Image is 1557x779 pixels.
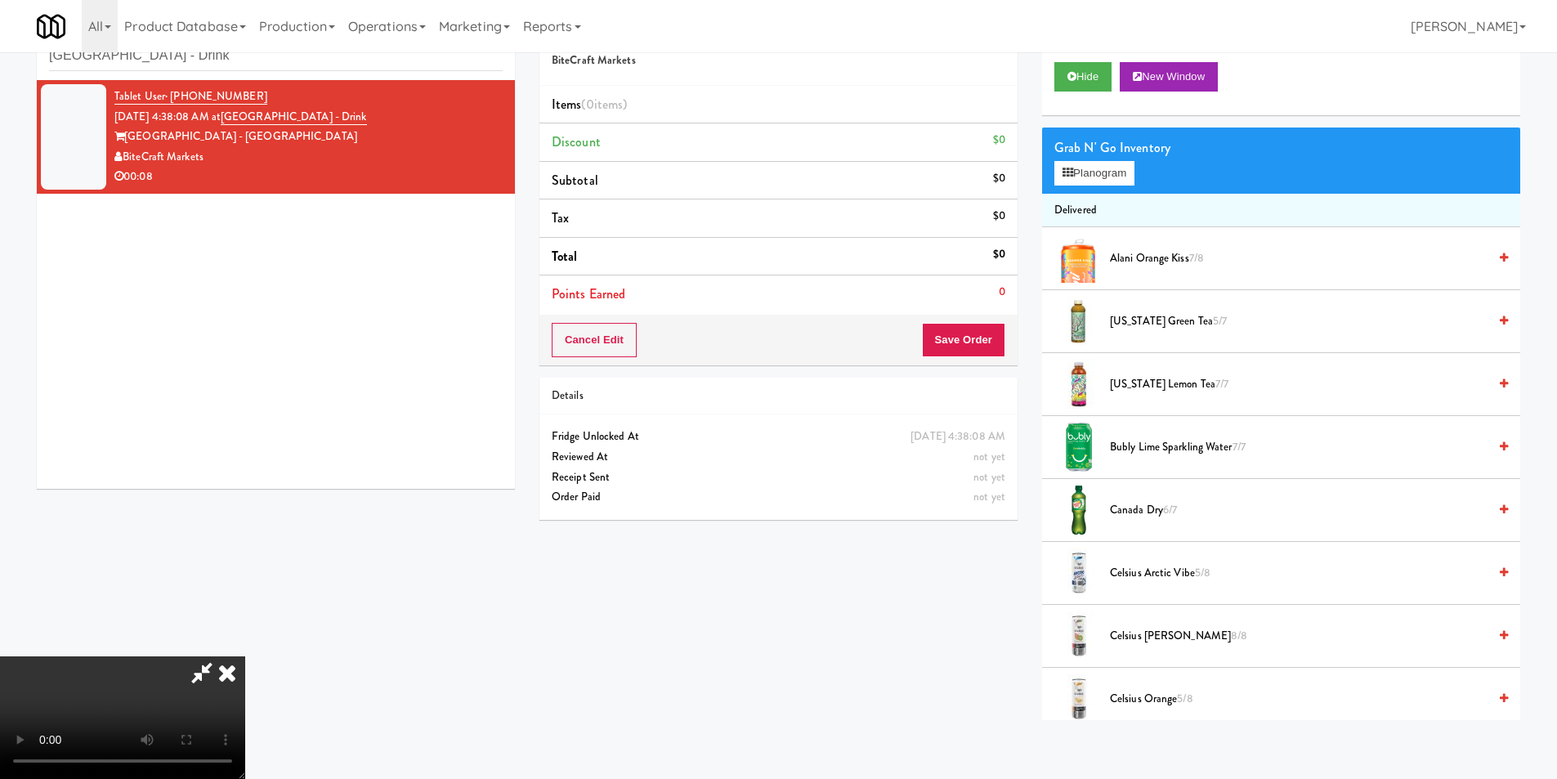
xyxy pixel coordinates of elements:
[1103,563,1508,584] div: Celsius Arctic Vibe5/8
[1054,136,1508,160] div: Grab N' Go Inventory
[552,171,598,190] span: Subtotal
[552,468,1005,488] div: Receipt Sent
[1163,502,1177,517] span: 6/7
[922,323,1005,357] button: Save Order
[552,132,601,151] span: Discount
[552,208,569,227] span: Tax
[1110,689,1488,710] span: Celsius Orange
[1189,250,1204,266] span: 7/8
[910,427,1005,447] div: [DATE] 4:38:08 AM
[1215,376,1228,392] span: 7/7
[1233,439,1246,454] span: 7/7
[1042,194,1520,228] li: Delivered
[1103,689,1508,710] div: Celsius Orange5/8
[1103,500,1508,521] div: Canada Dry6/7
[552,55,1005,67] h5: BiteCraft Markets
[552,427,1005,447] div: Fridge Unlocked At
[37,80,515,194] li: Tablet User· [PHONE_NUMBER][DATE] 4:38:08 AM at[GEOGRAPHIC_DATA] - Drink[GEOGRAPHIC_DATA] - [GEOG...
[993,168,1005,189] div: $0
[1110,437,1488,458] span: Bubly Lime Sparkling Water
[552,284,625,303] span: Points Earned
[37,12,65,41] img: Micromart
[1120,62,1218,92] button: New Window
[552,95,627,114] span: Items
[114,109,221,124] span: [DATE] 4:38:08 AM at
[993,206,1005,226] div: $0
[552,386,1005,406] div: Details
[114,88,267,105] a: Tablet User· [PHONE_NUMBER]
[1103,248,1508,269] div: Alani Orange Kiss7/8
[114,127,503,147] div: [GEOGRAPHIC_DATA] - [GEOGRAPHIC_DATA]
[973,489,1005,504] span: not yet
[1195,565,1210,580] span: 5/8
[1103,374,1508,395] div: [US_STATE] Lemon Tea7/7
[594,95,624,114] ng-pluralize: items
[581,95,627,114] span: (0 )
[1110,563,1488,584] span: Celsius Arctic Vibe
[1231,628,1247,643] span: 8/8
[165,88,267,104] span: · [PHONE_NUMBER]
[114,167,503,187] div: 00:08
[993,130,1005,150] div: $0
[1177,691,1192,706] span: 5/8
[1213,313,1227,329] span: 5/7
[221,109,367,125] a: [GEOGRAPHIC_DATA] - Drink
[1103,626,1508,647] div: Celsius [PERSON_NAME]8/8
[1110,374,1488,395] span: [US_STATE] Lemon Tea
[1103,437,1508,458] div: Bubly Lime Sparkling Water7/7
[1110,248,1488,269] span: Alani Orange Kiss
[552,487,1005,508] div: Order Paid
[973,469,1005,485] span: not yet
[1054,161,1134,186] button: Planogram
[552,323,637,357] button: Cancel Edit
[1110,500,1488,521] span: Canada Dry
[973,449,1005,464] span: not yet
[49,41,503,71] input: Search vision orders
[1110,311,1488,332] span: [US_STATE] Green Tea
[999,282,1005,302] div: 0
[993,244,1005,265] div: $0
[1110,626,1488,647] span: Celsius [PERSON_NAME]
[552,447,1005,468] div: Reviewed At
[552,247,578,266] span: Total
[1103,311,1508,332] div: [US_STATE] Green Tea5/7
[1054,62,1112,92] button: Hide
[114,147,503,168] div: BiteCraft Markets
